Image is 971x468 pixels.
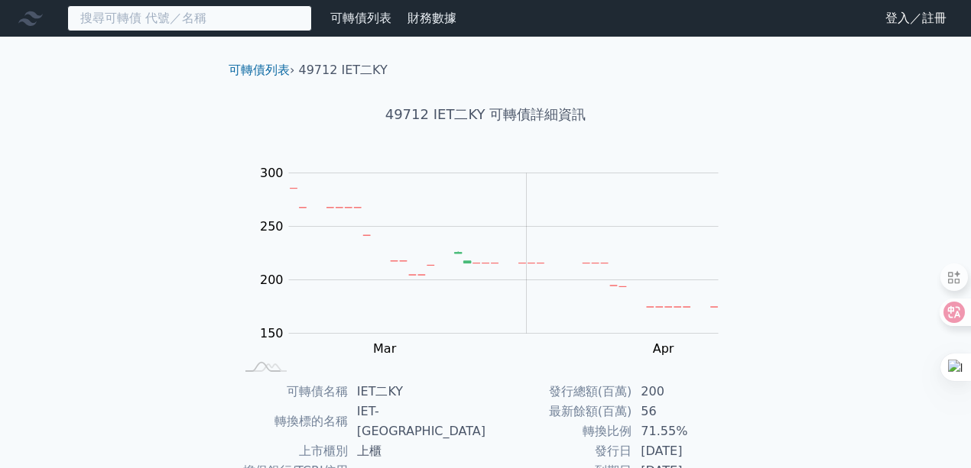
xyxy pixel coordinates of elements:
[653,341,674,356] tspan: Apr
[348,382,485,402] td: IET二KY
[260,219,284,234] tspan: 250
[67,5,312,31] input: 搜尋可轉債 代號／名稱
[235,382,348,402] td: 可轉債名稱
[373,341,397,356] tspan: Mar
[485,382,632,402] td: 發行總額(百萬)
[408,11,456,25] a: 財務數據
[485,402,632,421] td: 最新餘額(百萬)
[235,402,348,441] td: 轉換標的名稱
[290,189,718,307] g: Series
[229,63,290,77] a: 可轉債列表
[348,402,485,441] td: IET-[GEOGRAPHIC_DATA]
[260,326,284,341] tspan: 150
[485,421,632,441] td: 轉換比例
[348,441,485,461] td: 上櫃
[632,402,736,421] td: 56
[299,61,388,79] li: 49712 IET二KY
[260,273,284,287] tspan: 200
[632,421,736,441] td: 71.55%
[216,104,755,125] h1: 49712 IET二KY 可轉債詳細資訊
[235,441,348,461] td: 上市櫃別
[632,441,736,461] td: [DATE]
[330,11,391,25] a: 可轉債列表
[229,61,294,79] li: ›
[252,166,742,387] g: Chart
[632,382,736,402] td: 200
[485,441,632,461] td: 發行日
[260,166,284,180] tspan: 300
[873,6,959,31] a: 登入／註冊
